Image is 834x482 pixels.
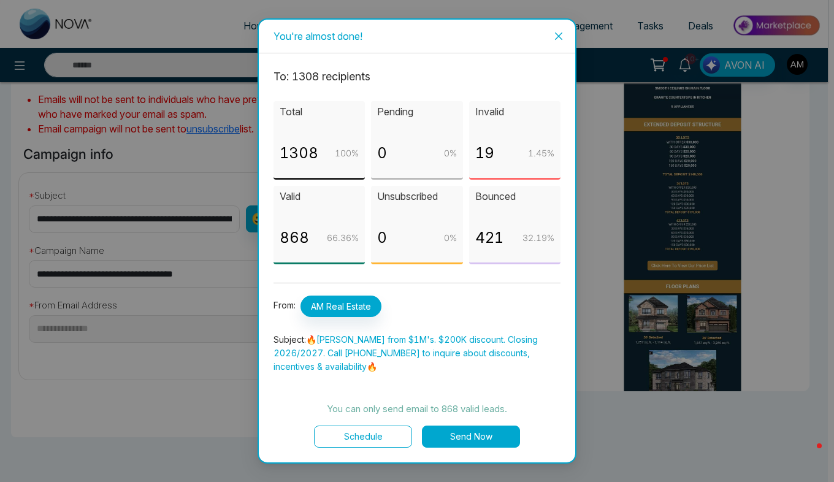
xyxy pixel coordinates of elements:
[444,147,457,160] p: 0 %
[444,231,457,245] p: 0 %
[377,189,456,204] p: Unsubscribed
[314,426,412,448] button: Schedule
[377,142,387,165] p: 0
[274,402,560,416] p: You can only send email to 868 valid leads.
[554,31,564,41] span: close
[274,29,560,43] div: You're almost done!
[274,68,560,85] p: To: 1308 recipient s
[475,189,554,204] p: Bounced
[280,189,359,204] p: Valid
[280,226,309,250] p: 868
[422,426,520,448] button: Send Now
[327,231,359,245] p: 66.36 %
[377,104,456,120] p: Pending
[274,334,538,372] span: 🔥[PERSON_NAME] from $1M's. $200K discount. Closing 2026/2027. Call [PHONE_NUMBER] to inquire abou...
[274,296,560,317] p: From:
[475,104,554,120] p: Invalid
[274,333,560,373] p: Subject:
[475,142,494,165] p: 19
[280,104,359,120] p: Total
[542,20,575,53] button: Close
[522,231,554,245] p: 32.19 %
[335,147,359,160] p: 100 %
[792,440,822,470] iframe: Intercom live chat
[528,147,554,160] p: 1.45 %
[280,142,318,165] p: 1308
[300,296,381,317] span: AM Real Estate
[475,226,503,250] p: 421
[377,226,387,250] p: 0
